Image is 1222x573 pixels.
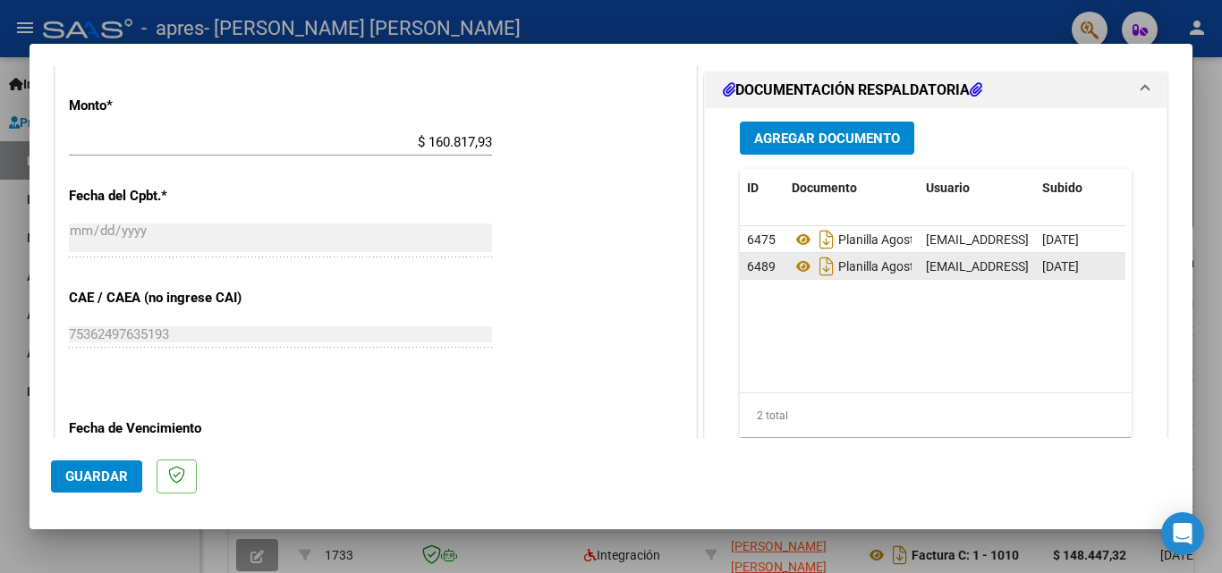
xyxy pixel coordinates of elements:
span: Planilla Agosto [792,232,921,247]
p: CAE / CAEA (no ingrese CAI) [69,288,253,308]
p: Monto [69,96,253,116]
span: Subido [1042,181,1082,195]
mat-expansion-panel-header: DOCUMENTACIÓN RESPALDATORIA [705,72,1167,108]
span: Planilla Agosto [792,259,921,274]
div: DOCUMENTACIÓN RESPALDATORIA [705,108,1167,479]
span: ID [747,181,759,195]
span: Documento [792,181,857,195]
p: Fecha de Vencimiento [69,418,253,439]
p: Fecha del Cpbt. [69,186,253,206]
span: Agregar Documento [754,131,900,147]
button: Guardar [51,460,142,493]
datatable-header-cell: Acción [1124,169,1214,207]
datatable-header-cell: Usuario [919,169,1035,207]
div: Open Intercom Messenger [1161,512,1204,555]
datatable-header-cell: Subido [1035,169,1124,207]
datatable-header-cell: Documento [785,169,919,207]
span: [DATE] [1042,232,1079,247]
h1: DOCUMENTACIÓN RESPALDATORIA [723,80,982,101]
span: 6489 [747,259,776,274]
span: Usuario [926,181,970,195]
span: Guardar [65,468,128,485]
div: 2 total [740,393,1132,438]
span: [DATE] [1042,259,1079,274]
i: Descargar documento [815,225,838,254]
button: Agregar Documento [740,122,914,155]
i: Descargar documento [815,252,838,281]
span: 6475 [747,232,776,247]
datatable-header-cell: ID [740,169,785,207]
